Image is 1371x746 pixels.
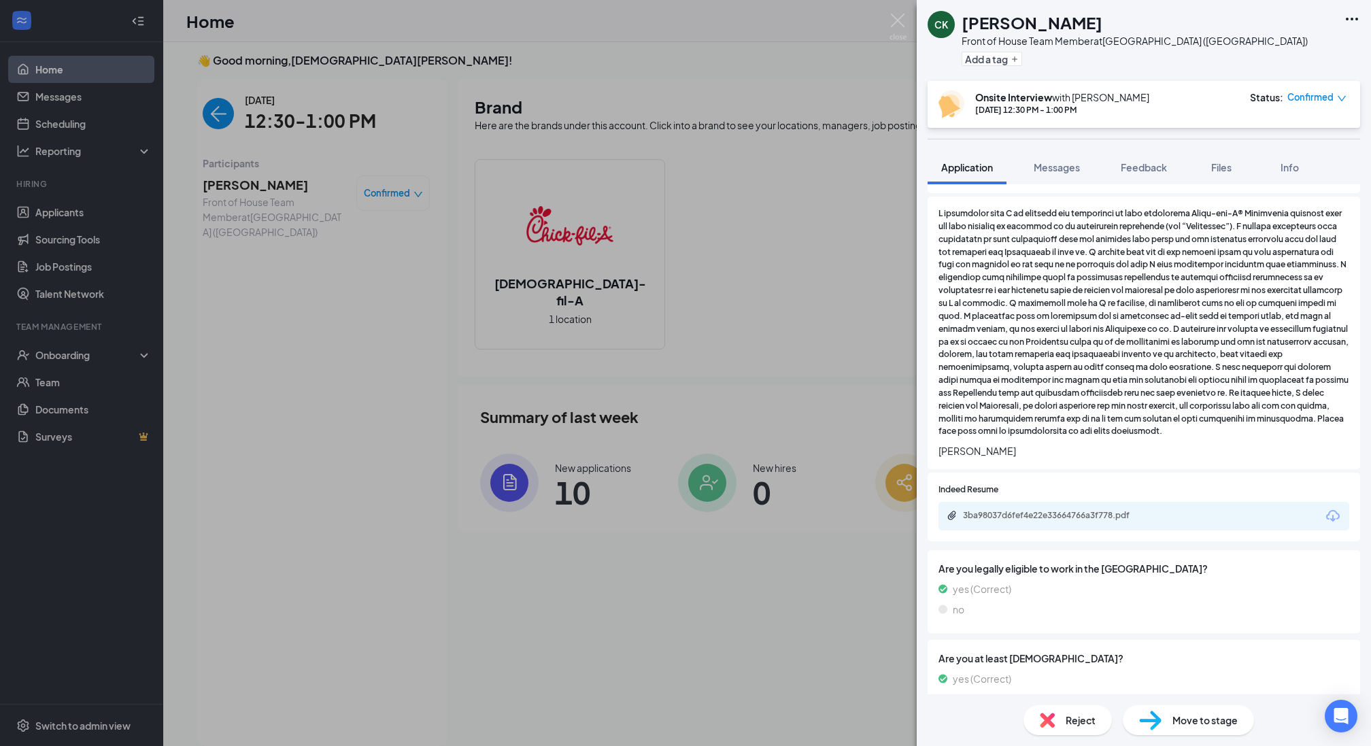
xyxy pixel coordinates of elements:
[1172,713,1238,728] span: Move to stage
[953,671,1011,686] span: yes (Correct)
[1344,11,1360,27] svg: Ellipses
[962,52,1022,66] button: PlusAdd a tag
[962,34,1308,48] div: Front of House Team Member at [GEOGRAPHIC_DATA] ([GEOGRAPHIC_DATA])
[941,161,993,173] span: Application
[1325,700,1357,732] div: Open Intercom Messenger
[953,692,964,707] span: no
[975,90,1149,104] div: with [PERSON_NAME]
[947,510,958,521] svg: Paperclip
[1281,161,1299,173] span: Info
[953,581,1011,596] span: yes (Correct)
[1337,94,1347,103] span: down
[938,207,1349,438] span: L ipsumdolor sita C ad elitsedd eiu temporinci ut labo etdolorema Aliqu-eni-A® Minimvenia quisnos...
[1287,90,1334,104] span: Confirmed
[963,510,1153,521] div: 3ba98037d6fef4e22e33664766a3f778.pdf
[1011,55,1019,63] svg: Plus
[1250,90,1283,104] div: Status :
[938,484,998,496] span: Indeed Resume
[1066,713,1096,728] span: Reject
[1325,508,1341,524] svg: Download
[953,602,964,617] span: no
[1034,161,1080,173] span: Messages
[1211,161,1232,173] span: Files
[938,651,1349,666] span: Are you at least [DEMOGRAPHIC_DATA]?
[975,91,1052,103] b: Onsite Interview
[934,18,948,31] div: CK
[1121,161,1167,173] span: Feedback
[947,510,1167,523] a: Paperclip3ba98037d6fef4e22e33664766a3f778.pdf
[962,11,1102,34] h1: [PERSON_NAME]
[938,561,1349,576] span: Are you legally eligible to work in the [GEOGRAPHIC_DATA]?
[938,443,1349,458] span: [PERSON_NAME]
[975,104,1149,116] div: [DATE] 12:30 PM - 1:00 PM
